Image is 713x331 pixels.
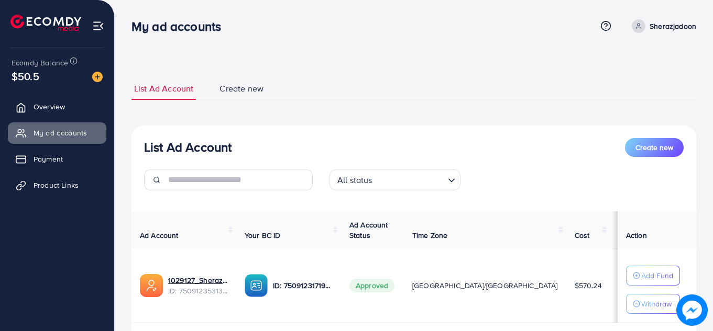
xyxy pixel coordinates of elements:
span: Ecomdy Balance [12,58,68,68]
span: Payment [34,154,63,164]
span: $50.5 [12,69,39,84]
img: ic-ads-acc.e4c84228.svg [140,274,163,297]
img: logo [10,15,81,31]
span: Create new [220,83,264,95]
input: Search for option [376,170,444,188]
p: Add Fund [641,269,673,282]
span: Product Links [34,180,79,190]
span: All status [335,173,375,188]
a: 1029127_Sheraz Jadoon_1748354071263 [168,275,228,286]
span: Create new [635,142,673,153]
a: Overview [8,96,106,117]
h3: List Ad Account [144,140,232,155]
a: Sherazjadoon [628,19,696,33]
span: $570.24 [575,280,602,291]
span: Ad Account Status [349,220,388,241]
span: Action [626,230,647,241]
span: Your BC ID [245,230,281,241]
span: My ad accounts [34,128,87,138]
span: Time Zone [412,230,447,241]
p: ID: 7509123171934044176 [273,279,333,292]
span: Cost [575,230,590,241]
img: image [678,296,706,324]
span: Overview [34,101,65,112]
p: Withdraw [641,298,672,310]
span: [GEOGRAPHIC_DATA]/[GEOGRAPHIC_DATA] [412,280,558,291]
div: Search for option [330,169,460,190]
button: Withdraw [626,294,680,314]
img: menu [92,20,104,32]
span: Ad Account [140,230,179,241]
p: Sherazjadoon [650,20,696,32]
a: Product Links [8,175,106,196]
span: Approved [349,279,394,292]
div: <span class='underline'>1029127_Sheraz Jadoon_1748354071263</span></br>7509123531398332432 [168,275,228,296]
img: image [92,72,103,82]
h3: My ad accounts [131,19,229,34]
button: Create new [625,138,684,157]
a: Payment [8,149,106,169]
img: ic-ba-acc.ded83a64.svg [245,274,268,297]
a: My ad accounts [8,122,106,143]
span: ID: 7509123531398332432 [168,286,228,296]
button: Add Fund [626,266,680,286]
span: List Ad Account [134,83,193,95]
